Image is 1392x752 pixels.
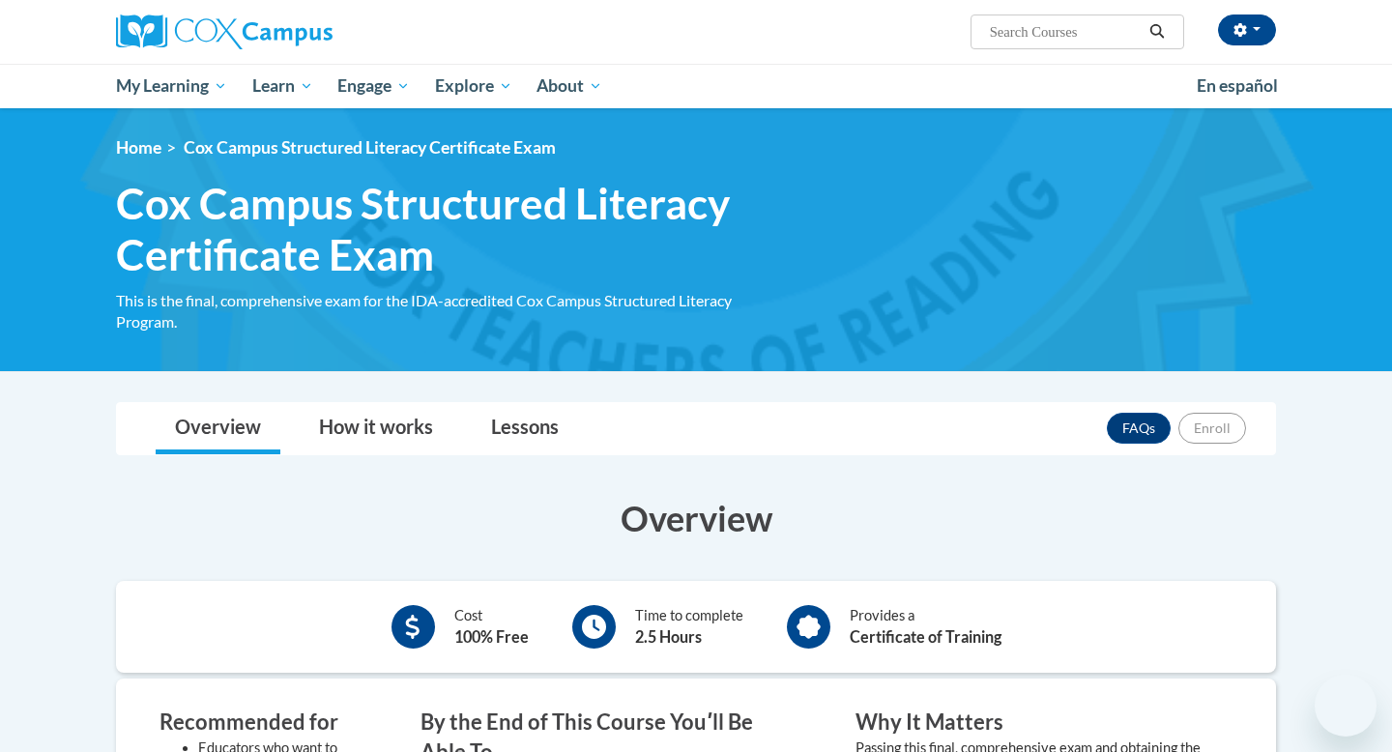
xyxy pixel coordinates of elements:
[240,64,326,108] a: Learn
[116,137,161,158] a: Home
[1184,66,1290,106] a: En español
[1315,675,1377,737] iframe: Button to launch messaging window
[435,74,512,98] span: Explore
[635,605,743,649] div: Time to complete
[454,605,529,649] div: Cost
[116,14,333,49] img: Cox Campus
[184,137,556,158] span: Cox Campus Structured Literacy Certificate Exam
[116,74,227,98] span: My Learning
[855,708,1232,738] h3: Why It Matters
[116,178,783,280] span: Cox Campus Structured Literacy Certificate Exam
[1143,20,1172,43] button: Search
[252,74,313,98] span: Learn
[156,403,280,454] a: Overview
[116,494,1276,542] h3: Overview
[87,64,1305,108] div: Main menu
[1197,75,1278,96] span: En español
[525,64,616,108] a: About
[159,708,362,738] h3: Recommended for
[337,74,410,98] span: Engage
[116,290,783,333] div: This is the final, comprehensive exam for the IDA-accredited Cox Campus Structured Literacy Program.
[1178,413,1246,444] button: Enroll
[1107,413,1171,444] a: FAQs
[454,627,529,646] b: 100% Free
[635,627,702,646] b: 2.5 Hours
[103,64,240,108] a: My Learning
[325,64,422,108] a: Engage
[850,627,1001,646] b: Certificate of Training
[850,605,1001,649] div: Provides a
[422,64,525,108] a: Explore
[1218,14,1276,45] button: Account Settings
[988,20,1143,43] input: Search Courses
[472,403,578,454] a: Lessons
[116,14,483,49] a: Cox Campus
[536,74,602,98] span: About
[300,403,452,454] a: How it works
